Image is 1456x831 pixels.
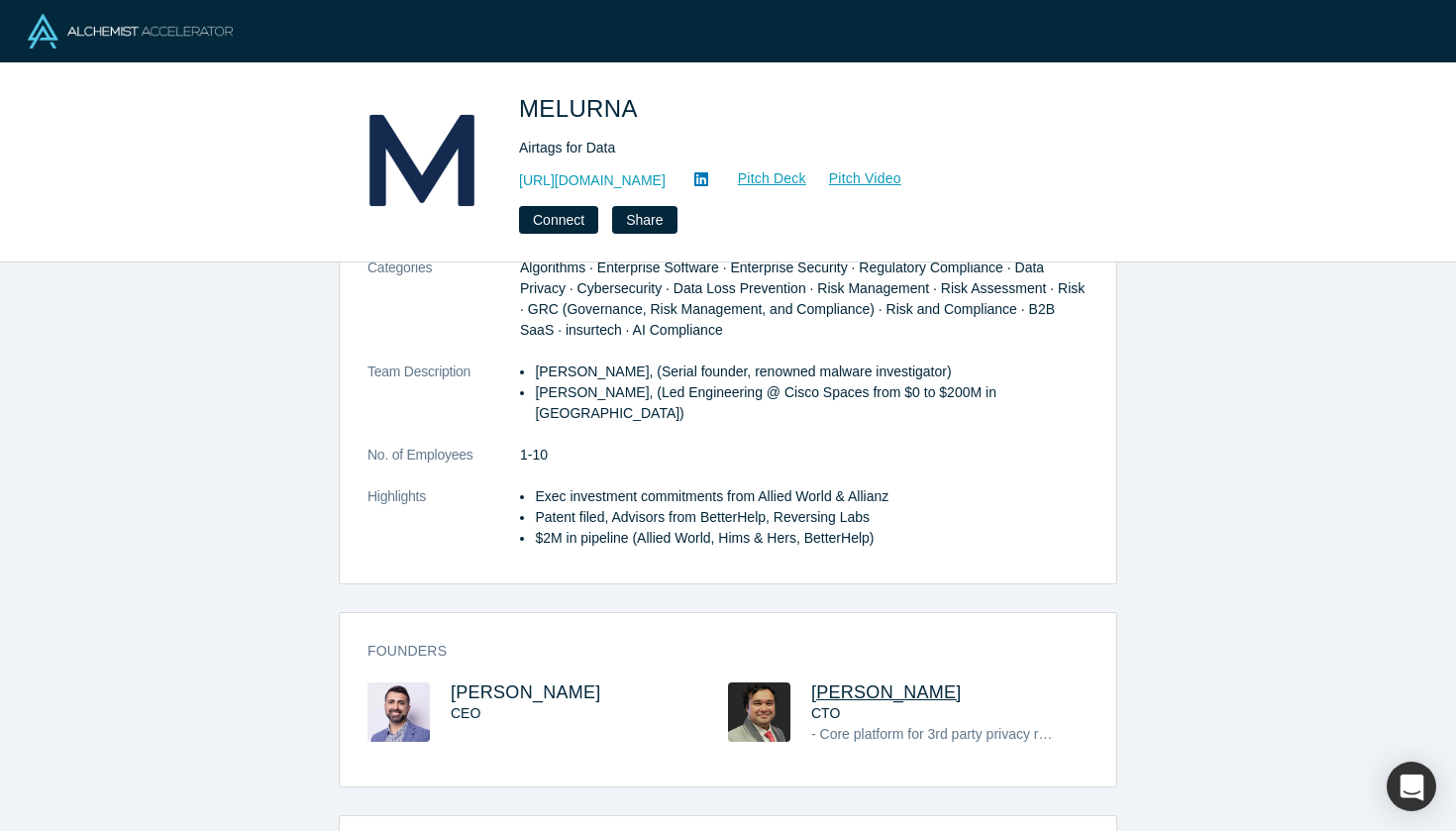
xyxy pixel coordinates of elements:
span: MELURNA [519,95,644,122]
dt: Team Description [367,362,520,445]
li: Patent filed, Advisors from BetterHelp, Reversing Labs [535,507,1089,528]
span: CEO [451,705,480,721]
li: Exec investment commitments from Allied World & Allianz [535,486,1089,507]
dt: Categories [367,258,520,362]
a: [PERSON_NAME] [811,682,962,702]
li: [PERSON_NAME], (Serial founder, renowned malware investigator) [535,362,1089,382]
a: Pitch Deck [716,167,807,190]
li: [PERSON_NAME], (Led Engineering @ Cisco Spaces from $0 to $200M in [GEOGRAPHIC_DATA]) [535,382,1089,424]
img: Sam Jadali's Profile Image [367,682,430,742]
span: CTO [811,705,840,721]
a: [URL][DOMAIN_NAME] [519,170,666,191]
dd: 1-10 [520,445,1089,466]
dt: No. of Employees [367,445,520,486]
img: MELURNA's Logo [353,91,491,230]
button: Share [612,206,676,234]
li: $2M in pipeline (Allied World, Hims & Hers, BetterHelp) [535,528,1089,549]
dt: Highlights [367,486,520,570]
img: Abhishek Bhattacharyya's Profile Image [728,682,790,742]
a: Pitch Video [807,167,902,190]
h3: Founders [367,641,1061,662]
a: [PERSON_NAME] [451,682,601,702]
button: Connect [519,206,598,234]
div: Airtags for Data [519,138,1074,158]
img: Alchemist Logo [28,14,233,49]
